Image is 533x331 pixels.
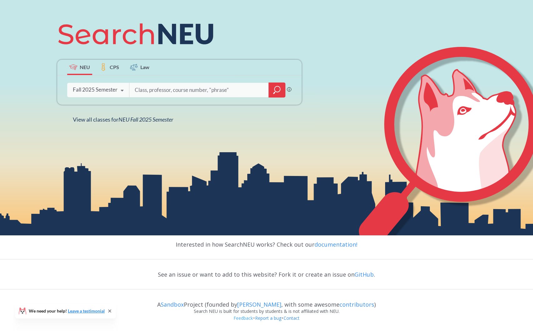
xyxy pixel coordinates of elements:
[80,63,90,71] span: NEU
[118,116,173,123] span: NEU Fall 2025 Semester
[134,83,264,97] input: Class, professor, course number, "phrase"
[237,301,281,308] a: [PERSON_NAME]
[255,315,282,321] a: Report a bug
[233,315,253,321] a: Feedback
[273,86,281,94] svg: magnifying glass
[269,83,285,98] div: magnifying glass
[314,241,357,248] a: documentation!
[110,63,119,71] span: CPS
[283,315,300,321] a: Contact
[140,63,149,71] span: Law
[339,301,374,308] a: contributors
[161,301,184,308] a: Sandbox
[354,271,374,278] a: GitHub
[73,116,173,123] span: View all classes for
[73,86,118,93] div: Fall 2025 Semester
